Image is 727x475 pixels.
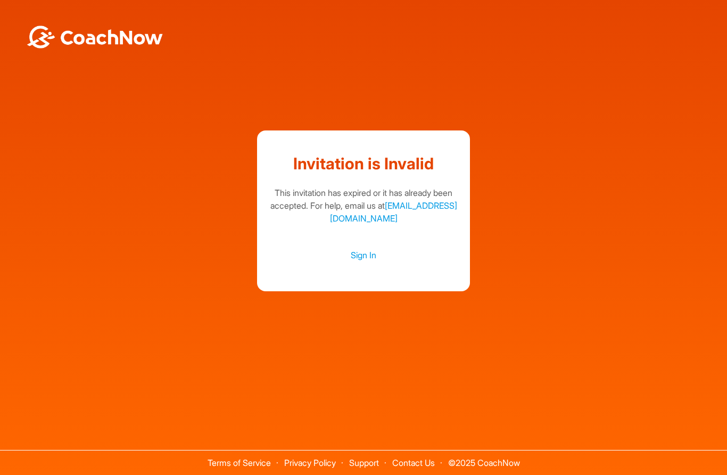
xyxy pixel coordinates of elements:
a: Contact Us [392,457,435,468]
a: Support [349,457,379,468]
span: © 2025 CoachNow [443,451,525,467]
div: This invitation has expired or it has already been accepted. For help, email us at [268,186,459,225]
a: Terms of Service [208,457,271,468]
h1: Invitation is Invalid [268,152,459,176]
a: Privacy Policy [284,457,336,468]
a: Sign In [268,248,459,262]
img: BwLJSsUCoWCh5upNqxVrqldRgqLPVwmV24tXu5FoVAoFEpwwqQ3VIfuoInZCoVCoTD4vwADAC3ZFMkVEQFDAAAAAElFTkSuQmCC [26,26,164,48]
a: [EMAIL_ADDRESS][DOMAIN_NAME] [330,200,457,224]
